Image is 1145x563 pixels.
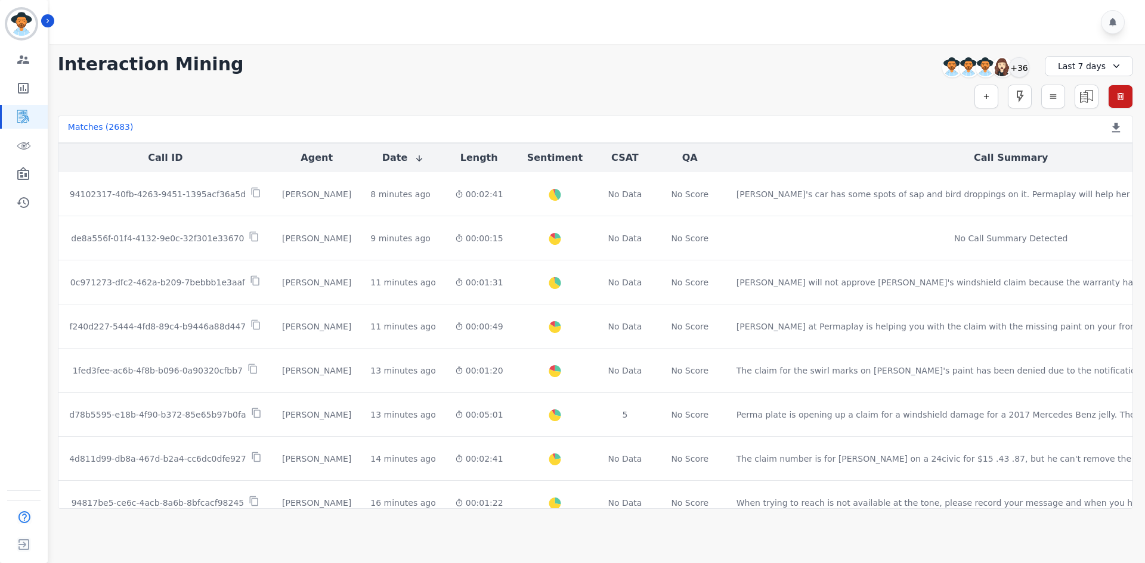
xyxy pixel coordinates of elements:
div: 14 minutes ago [370,453,435,465]
div: [PERSON_NAME] [282,276,351,288]
div: [PERSON_NAME] [282,409,351,421]
div: No Score [671,321,708,332]
div: 00:00:15 [455,232,503,244]
div: 11 minutes ago [370,276,435,288]
button: Agent [301,151,333,165]
p: 94102317-40fb-4263-9451-1395acf36a5d [70,188,246,200]
div: No Data [606,453,643,465]
div: 16 minutes ago [370,497,435,509]
img: Bordered avatar [7,10,36,38]
div: [PERSON_NAME] [282,232,351,244]
div: No Score [671,497,708,509]
button: Length [460,151,498,165]
button: CSAT [611,151,639,165]
div: No Score [671,232,708,244]
p: 0c971273-dfc2-462a-b209-7bebbb1e3aaf [70,276,245,288]
div: No Data [606,497,643,509]
div: 00:00:49 [455,321,503,332]
div: 13 minutes ago [370,365,435,377]
div: 00:01:22 [455,497,503,509]
div: 00:02:41 [455,188,503,200]
button: Call Summary [974,151,1048,165]
div: +36 [1009,57,1029,77]
div: [PERSON_NAME] [282,497,351,509]
div: 00:01:31 [455,276,503,288]
p: f240d227-5444-4fd8-89c4-b9446a88d447 [70,321,246,332]
div: [PERSON_NAME] [282,453,351,465]
button: Call ID [148,151,182,165]
button: Date [382,151,425,165]
div: No Data [606,276,643,288]
div: No Data [606,365,643,377]
div: No Score [671,409,708,421]
div: Last 7 days [1045,56,1133,76]
p: 4d811d99-db8a-467d-b2a4-cc6dc0dfe927 [69,453,246,465]
button: Sentiment [527,151,583,165]
div: No Score [671,188,708,200]
div: 11 minutes ago [370,321,435,332]
div: 8 minutes ago [370,188,431,200]
div: 00:01:20 [455,365,503,377]
div: No Score [671,453,708,465]
div: [PERSON_NAME] [282,365,351,377]
div: 00:02:41 [455,453,503,465]
div: 13 minutes ago [370,409,435,421]
div: 9 minutes ago [370,232,431,244]
h1: Interaction Mining [58,54,244,75]
p: d78b5595-e18b-4f90-b372-85e65b97b0fa [69,409,246,421]
div: [PERSON_NAME] [282,321,351,332]
div: [PERSON_NAME] [282,188,351,200]
div: No Score [671,365,708,377]
p: 94817be5-ce6c-4acb-8a6b-8bfcacf98245 [72,497,245,509]
div: 5 [606,409,643,421]
div: No Data [606,321,643,332]
p: 1fed3fee-ac6b-4f8b-b096-0a90320cfbb7 [73,365,243,377]
p: de8a556f-01f4-4132-9e0c-32f301e33670 [71,232,244,244]
button: QA [682,151,698,165]
div: No Data [606,232,643,244]
div: No Data [606,188,643,200]
div: 00:05:01 [455,409,503,421]
div: Matches ( 2683 ) [68,121,134,138]
div: No Score [671,276,708,288]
